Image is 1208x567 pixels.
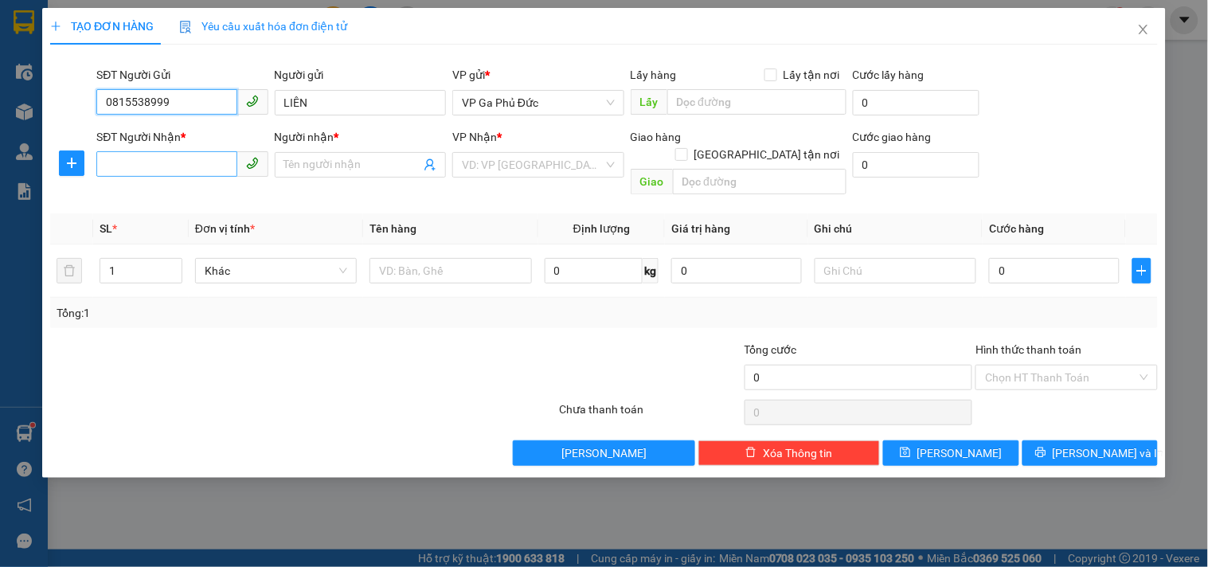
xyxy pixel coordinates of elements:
button: [PERSON_NAME] [513,440,694,466]
input: Cước giao hàng [853,152,980,178]
span: Cước hàng [989,222,1044,235]
span: user-add [424,158,436,171]
span: Định lượng [573,222,630,235]
span: Giao [631,169,673,194]
button: Close [1121,8,1166,53]
span: Yêu cầu xuất hóa đơn điện tử [179,20,347,33]
span: Lấy hàng [631,68,677,81]
label: Hình thức thanh toán [975,343,1081,356]
input: Dọc đường [667,89,846,115]
button: deleteXóa Thông tin [698,440,880,466]
span: Giá trị hàng [671,222,730,235]
span: Giao hàng [631,131,682,143]
span: VP Ga Phủ Đức [462,91,614,115]
span: SL [100,222,112,235]
button: delete [57,258,82,283]
input: Ghi Chú [815,258,976,283]
b: Công ty TNHH Trọng Hiếu Phú Thọ - Nam Cường Limousine [194,18,622,62]
span: save [900,447,911,459]
div: Chưa thanh toán [557,401,742,428]
label: Cước giao hàng [853,131,932,143]
span: Lấy [631,89,667,115]
span: Lấy tận nơi [777,66,846,84]
span: plus [1133,264,1151,277]
li: Số nhà [STREET_ADDRESS][PERSON_NAME] [149,67,666,87]
input: 0 [671,258,802,283]
th: Ghi chú [808,213,983,244]
span: plus [60,157,84,170]
input: Cước lấy hàng [853,90,980,115]
span: close [1137,23,1150,36]
div: SĐT Người Nhận [96,128,268,146]
span: Tên hàng [369,222,416,235]
img: icon [179,21,192,33]
button: plus [59,151,84,176]
button: printer[PERSON_NAME] và In [1022,440,1158,466]
span: [PERSON_NAME] [561,444,647,462]
span: plus [50,21,61,32]
input: Dọc đường [673,169,846,194]
span: delete [745,447,756,459]
span: Xóa Thông tin [763,444,832,462]
label: Cước lấy hàng [853,68,925,81]
div: SĐT Người Gửi [96,66,268,84]
span: [GEOGRAPHIC_DATA] tận nơi [688,146,846,163]
li: Hotline: 1900400028 [149,87,666,107]
span: [PERSON_NAME] và In [1053,444,1164,462]
div: Tổng: 1 [57,304,467,322]
span: phone [246,95,259,108]
span: printer [1035,447,1046,459]
span: [PERSON_NAME] [917,444,1003,462]
span: TẠO ĐƠN HÀNG [50,20,154,33]
div: VP gửi [452,66,624,84]
input: VD: Bàn, Ghế [369,258,531,283]
button: plus [1132,258,1151,283]
span: Tổng cước [745,343,797,356]
span: VP Nhận [452,131,497,143]
span: Khác [205,259,347,283]
div: Người nhận [275,128,446,146]
div: Người gửi [275,66,446,84]
button: save[PERSON_NAME] [883,440,1018,466]
span: kg [643,258,659,283]
span: phone [246,157,259,170]
span: Đơn vị tính [195,222,255,235]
